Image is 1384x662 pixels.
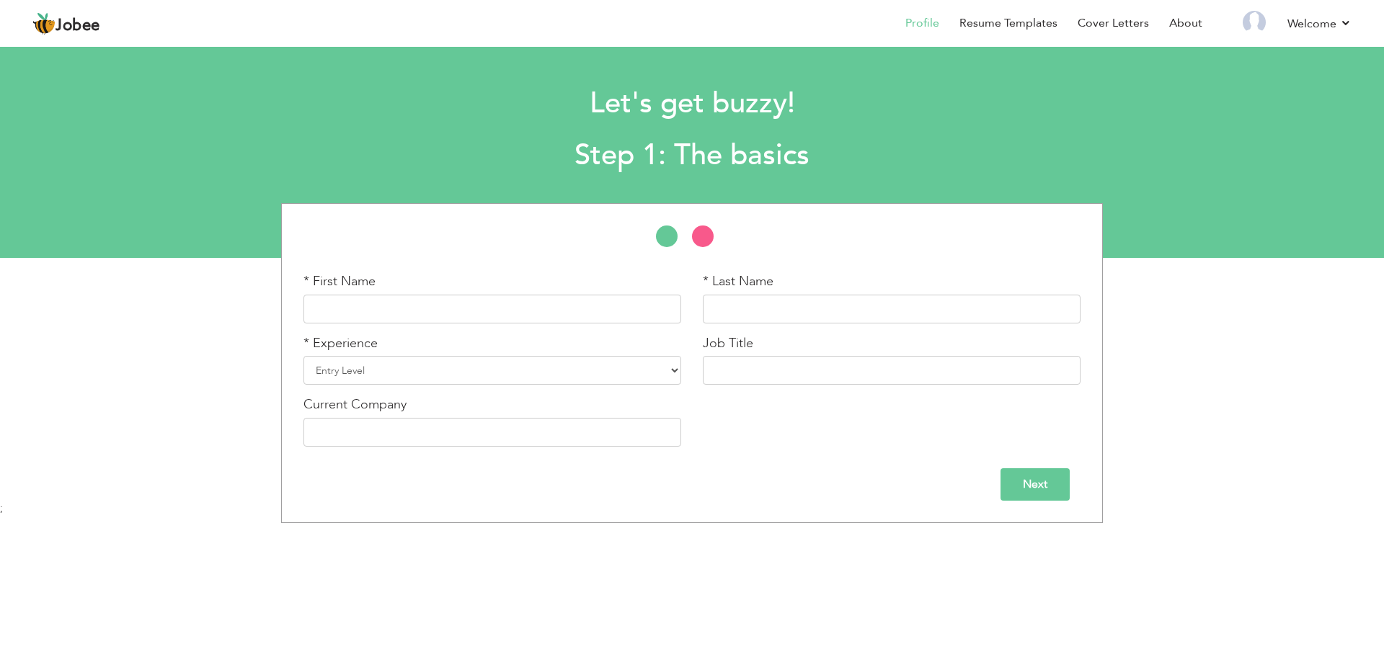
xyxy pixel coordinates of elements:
a: Profile [905,15,939,32]
a: Welcome [1287,15,1352,32]
a: Jobee [32,12,100,35]
label: * First Name [303,272,376,291]
input: Next [1001,468,1070,501]
img: jobee.io [32,12,56,35]
label: * Last Name [703,272,773,291]
a: Cover Letters [1078,15,1149,32]
label: Current Company [303,395,407,414]
label: * Experience [303,334,378,353]
a: About [1169,15,1202,32]
label: Job Title [703,334,753,353]
img: Profile Img [1243,11,1266,34]
h2: Step 1: The basics [184,137,1200,174]
a: Resume Templates [959,15,1057,32]
h1: Let's get buzzy! [184,85,1200,122]
span: Jobee [56,18,100,34]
